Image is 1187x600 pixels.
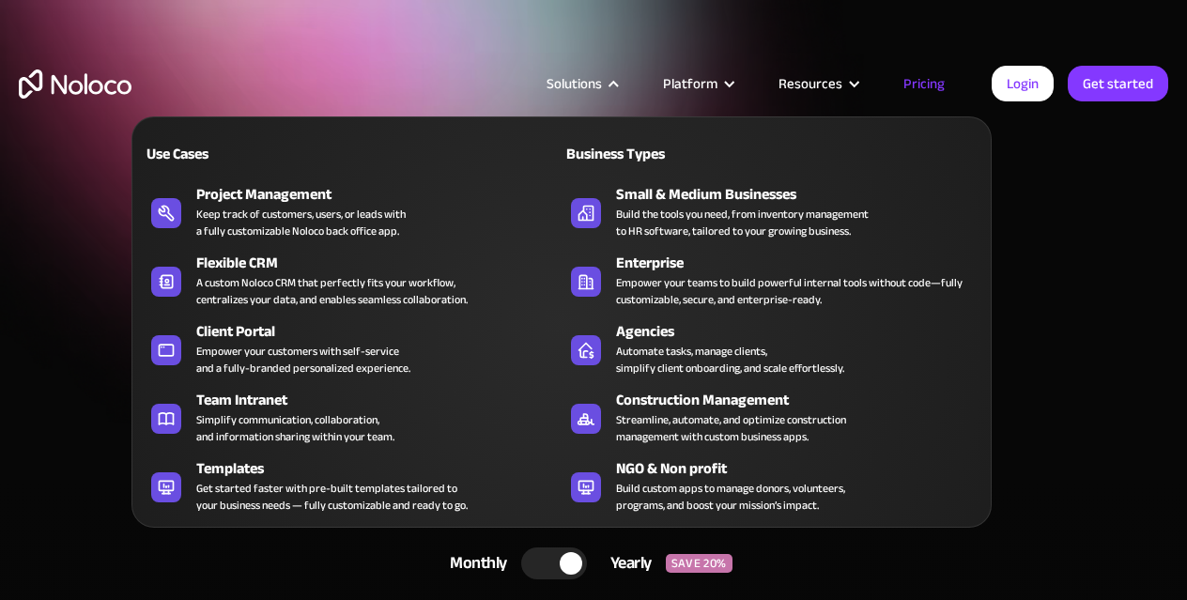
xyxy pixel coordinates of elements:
[19,291,1168,319] h2: Start for free. Upgrade to support your business at any stage.
[426,549,521,577] div: Monthly
[992,66,1054,101] a: Login
[562,316,981,380] a: AgenciesAutomate tasks, manage clients,simplify client onboarding, and scale effortlessly.
[196,343,410,377] div: Empower your customers with self-service and a fully-branded personalized experience.
[616,389,990,411] div: Construction Management
[196,183,570,206] div: Project Management
[19,160,1168,272] h1: Flexible Pricing Designed for Business
[196,320,570,343] div: Client Portal
[196,206,406,239] div: Keep track of customers, users, or leads with a fully customizable Noloco back office app.
[142,143,344,165] div: Use Cases
[562,179,981,243] a: Small & Medium BusinessesBuild the tools you need, from inventory managementto HR software, tailo...
[616,480,845,514] div: Build custom apps to manage donors, volunteers, programs, and boost your mission’s impact.
[616,457,990,480] div: NGO & Non profit
[131,90,992,528] nav: Solutions
[880,71,968,96] a: Pricing
[196,457,570,480] div: Templates
[142,385,562,449] a: Team IntranetSimplify communication, collaboration,and information sharing within your team.
[562,454,981,517] a: NGO & Non profitBuild custom apps to manage donors, volunteers,programs, and boost your mission’s...
[19,492,1168,539] div: CHOOSE YOUR PLAN
[616,206,869,239] div: Build the tools you need, from inventory management to HR software, tailored to your growing busi...
[196,389,570,411] div: Team Intranet
[562,143,763,165] div: Business Types
[142,179,562,243] a: Project ManagementKeep track of customers, users, or leads witha fully customizable Noloco back o...
[616,183,990,206] div: Small & Medium Businesses
[616,252,990,274] div: Enterprise
[19,69,131,99] a: home
[1068,66,1168,101] a: Get started
[640,71,755,96] div: Platform
[616,411,846,445] div: Streamline, automate, and optimize construction management with custom business apps.
[616,274,972,308] div: Empower your teams to build powerful internal tools without code—fully customizable, secure, and ...
[196,252,570,274] div: Flexible CRM
[778,71,842,96] div: Resources
[142,131,562,175] a: Use Cases
[523,71,640,96] div: Solutions
[755,71,880,96] div: Resources
[562,248,981,312] a: EnterpriseEmpower your teams to build powerful internal tools without code—fully customizable, se...
[663,71,717,96] div: Platform
[666,554,732,573] div: SAVE 20%
[587,549,666,577] div: Yearly
[616,320,990,343] div: Agencies
[196,480,468,514] div: Get started faster with pre-built templates tailored to your business needs — fully customizable ...
[547,71,602,96] div: Solutions
[142,316,562,380] a: Client PortalEmpower your customers with self-serviceand a fully-branded personalized experience.
[196,411,394,445] div: Simplify communication, collaboration, and information sharing within your team.
[142,248,562,312] a: Flexible CRMA custom Noloco CRM that perfectly fits your workflow,centralizes your data, and enab...
[142,454,562,517] a: TemplatesGet started faster with pre-built templates tailored toyour business needs — fully custo...
[196,274,468,308] div: A custom Noloco CRM that perfectly fits your workflow, centralizes your data, and enables seamles...
[562,131,981,175] a: Business Types
[562,385,981,449] a: Construction ManagementStreamline, automate, and optimize constructionmanagement with custom busi...
[616,343,844,377] div: Automate tasks, manage clients, simplify client onboarding, and scale effortlessly.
